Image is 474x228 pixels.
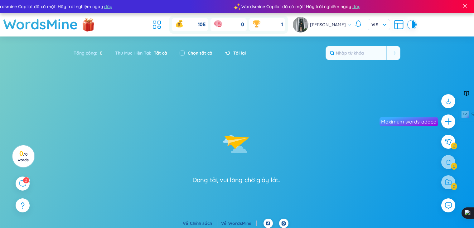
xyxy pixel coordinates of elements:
[109,46,173,60] div: Thư Mục Hiện Tại :
[151,50,167,56] span: Tất cả
[444,118,452,125] span: plus
[102,3,110,10] span: đây
[183,220,217,227] div: Về
[293,17,308,32] img: avatar
[293,17,310,32] a: avatar
[82,16,94,34] img: flashSalesIcon.a7f4f837.png
[192,176,282,184] div: Đang tải, vui lòng chờ giây lát...
[18,152,29,162] span: / 0 words
[281,21,283,28] span: 1
[326,46,386,60] input: Nhập từ khóa
[188,50,212,56] label: Chọn tất cả
[74,46,109,60] div: Tổng cộng :
[233,50,246,56] span: Tải lại
[310,21,346,28] span: [PERSON_NAME]
[23,177,29,183] sup: 2
[25,178,27,182] span: 2
[228,221,257,226] a: WordsMine
[221,220,257,227] div: Về
[371,22,386,28] span: VIE
[3,13,78,35] a: WordsMine
[350,3,358,10] span: đây
[97,50,103,56] span: 0
[198,21,206,28] span: 105
[241,21,244,28] span: 0
[190,221,217,226] a: Chính sách
[16,151,30,162] h3: 0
